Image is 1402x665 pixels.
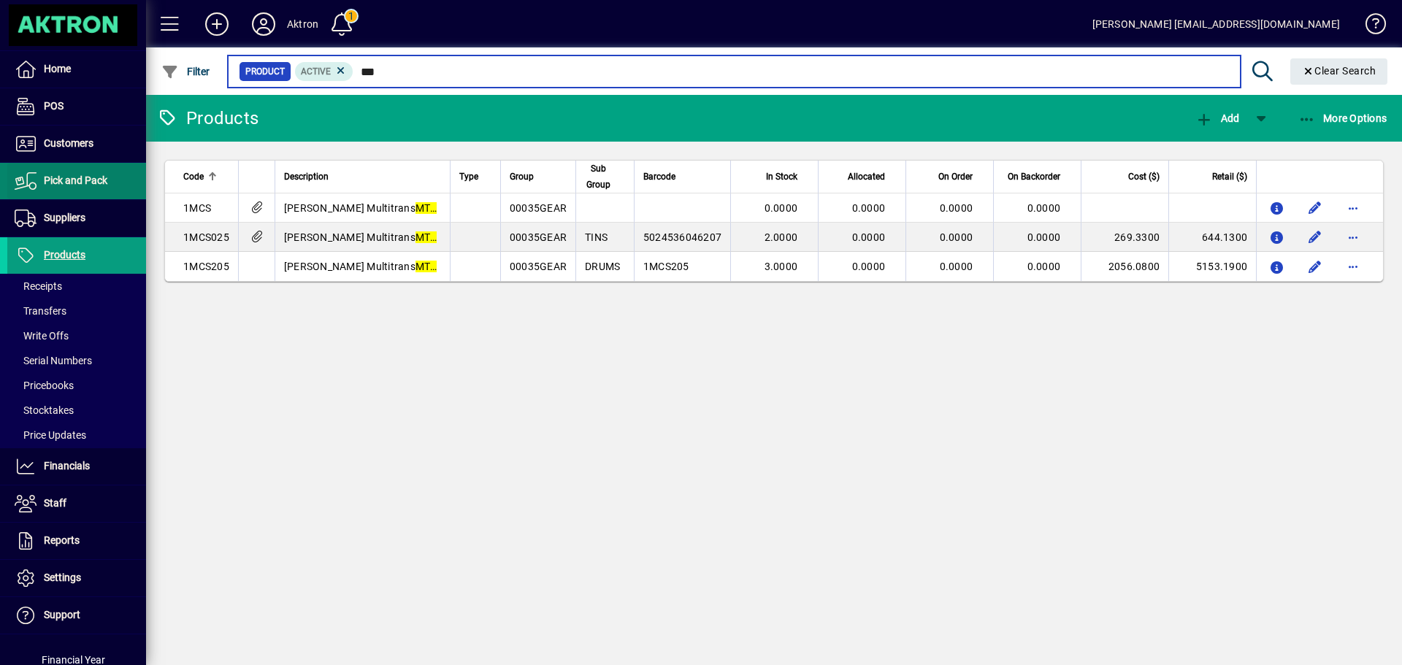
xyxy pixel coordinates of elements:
a: Staff [7,485,146,522]
td: 644.1300 [1168,223,1256,252]
div: Group [510,169,567,185]
a: Transfers [7,299,146,323]
span: On Order [938,169,973,185]
button: Filter [158,58,214,85]
span: Description [284,169,329,185]
span: Add [1195,112,1239,124]
span: Pick and Pack [44,174,107,186]
span: Pricebooks [15,380,74,391]
span: 0.0000 [852,261,886,272]
span: Suppliers [44,212,85,223]
a: Knowledge Base [1355,3,1384,50]
span: Write Offs [15,330,69,342]
a: Pick and Pack [7,163,146,199]
td: 5153.1900 [1168,252,1256,281]
a: POS [7,88,146,125]
div: Code [183,169,229,185]
span: 00035GEAR [510,261,567,272]
a: Serial Numbers [7,348,146,373]
span: 0.0000 [765,202,798,214]
td: 2056.0800 [1081,252,1168,281]
span: 5024536046207 [643,231,721,243]
em: MTS [415,261,437,272]
div: Description [284,169,441,185]
span: Staff [44,497,66,509]
a: Stocktakes [7,398,146,423]
span: TINS [585,231,608,243]
div: Products [157,107,258,130]
span: Serial Numbers [15,355,92,366]
span: 0.0000 [852,231,886,243]
span: 00035GEAR [510,231,567,243]
span: POS [44,100,64,112]
span: Product [245,64,285,79]
span: 0.0000 [940,202,973,214]
button: Profile [240,11,287,37]
span: Financials [44,460,90,472]
em: MTS [415,231,437,243]
span: Group [510,169,534,185]
div: On Backorder [1003,169,1073,185]
span: 00035GEAR [510,202,567,214]
button: More options [1341,196,1365,220]
a: Reports [7,523,146,559]
div: Sub Group [585,161,625,193]
span: 2.0000 [765,231,798,243]
a: Settings [7,560,146,596]
a: Support [7,597,146,634]
a: Receipts [7,274,146,299]
span: 0.0000 [852,202,886,214]
em: MTS [415,202,437,214]
a: Suppliers [7,200,146,237]
button: Edit [1303,226,1327,249]
a: Home [7,51,146,88]
span: Transfers [15,305,66,317]
span: Price Updates [15,429,86,441]
td: 269.3300 [1081,223,1168,252]
span: Filter [161,66,210,77]
span: Home [44,63,71,74]
span: [PERSON_NAME] Multitrans 75W-90 205L [284,261,499,272]
a: Price Updates [7,423,146,447]
a: Financials [7,448,146,485]
button: Clear [1290,58,1388,85]
span: Type [459,169,478,185]
div: [PERSON_NAME] [EMAIL_ADDRESS][DOMAIN_NAME] [1092,12,1340,36]
span: DRUMS [585,261,620,272]
span: Customers [44,137,93,149]
div: On Order [915,169,986,185]
span: Receipts [15,280,62,292]
span: Reports [44,534,80,546]
a: Pricebooks [7,373,146,398]
a: Customers [7,126,146,162]
span: Products [44,249,85,261]
button: More options [1341,255,1365,278]
span: Settings [44,572,81,583]
span: [PERSON_NAME] Multitrans 75W/90 25L [284,231,494,243]
button: More Options [1295,105,1391,131]
span: Allocated [848,169,885,185]
div: In Stock [740,169,811,185]
span: Retail ($) [1212,169,1247,185]
span: Sub Group [585,161,612,193]
span: 0.0000 [1027,261,1061,272]
a: Write Offs [7,323,146,348]
span: 0.0000 [940,231,973,243]
button: Edit [1303,255,1327,278]
span: 1MCS025 [183,231,229,243]
span: 0.0000 [940,261,973,272]
div: Type [459,169,491,185]
button: More options [1341,226,1365,249]
button: Edit [1303,196,1327,220]
button: Add [1192,105,1243,131]
button: Add [194,11,240,37]
span: Barcode [643,169,675,185]
span: 0.0000 [1027,202,1061,214]
span: On Backorder [1008,169,1060,185]
span: Stocktakes [15,404,74,416]
mat-chip: Activation Status: Active [295,62,353,81]
span: More Options [1298,112,1387,124]
span: [PERSON_NAME] Multitrans 75W/90 [284,202,474,214]
span: In Stock [766,169,797,185]
span: 1MCS [183,202,211,214]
